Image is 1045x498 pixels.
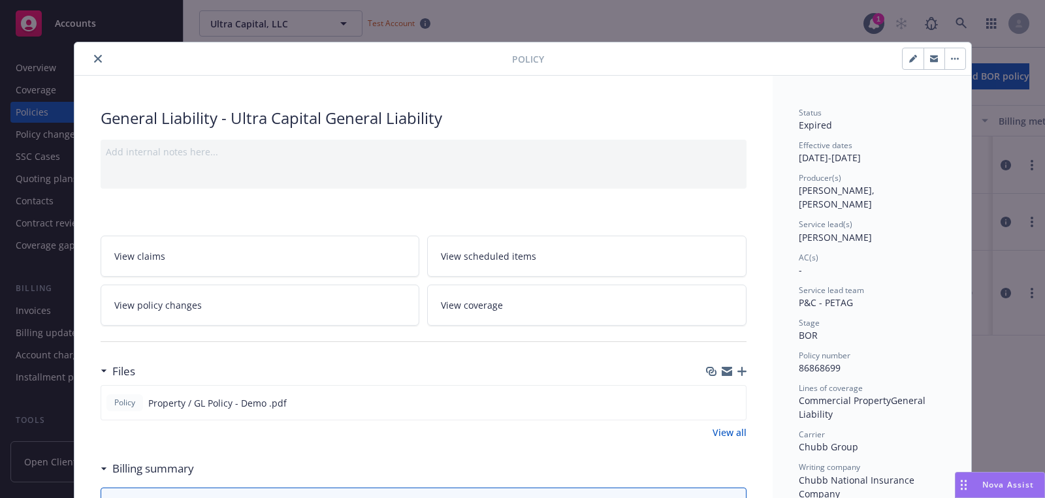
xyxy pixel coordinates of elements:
[799,231,872,243] span: [PERSON_NAME]
[799,140,945,164] div: [DATE] - [DATE]
[427,236,747,277] a: View scheduled items
[799,382,863,394] span: Lines of coverage
[799,219,852,230] span: Service lead(s)
[112,363,135,380] h3: Files
[112,460,194,477] h3: Billing summary
[799,461,860,473] span: Writing company
[90,51,106,67] button: close
[799,119,832,131] span: Expired
[799,252,818,263] span: AC(s)
[708,396,718,410] button: download file
[799,172,841,183] span: Producer(s)
[799,107,822,118] span: Status
[441,298,503,312] span: View coverage
[955,472,1045,498] button: Nova Assist
[799,394,928,420] span: General Liability
[799,429,825,440] span: Carrier
[799,317,820,328] span: Stage
[799,362,841,374] span: 86868699
[106,145,741,159] div: Add internal notes here...
[148,396,287,410] span: Property / GL Policy - Demo .pdf
[799,285,864,296] span: Service lead team
[799,140,852,151] span: Effective dates
[799,184,877,210] span: [PERSON_NAME], [PERSON_NAME]
[982,479,1034,490] span: Nova Assist
[729,396,741,410] button: preview file
[101,236,420,277] a: View claims
[799,394,891,407] span: Commercial Property
[101,285,420,326] a: View policy changes
[101,363,135,380] div: Files
[112,397,138,409] span: Policy
[956,473,972,497] div: Drag to move
[799,441,858,453] span: Chubb Group
[713,426,747,439] a: View all
[114,298,202,312] span: View policy changes
[799,329,818,341] span: BOR
[799,296,853,309] span: P&C - PETAG
[427,285,747,326] a: View coverage
[512,52,544,66] span: Policy
[101,460,194,477] div: Billing summary
[799,350,850,361] span: Policy number
[114,249,165,263] span: View claims
[799,264,802,276] span: -
[441,249,536,263] span: View scheduled items
[101,107,747,129] div: General Liability - Ultra Capital General Liability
